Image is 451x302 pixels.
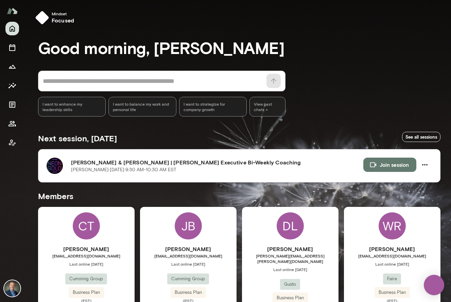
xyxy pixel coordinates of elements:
span: Business Plan [171,289,206,296]
span: Cumming Group [167,276,209,282]
span: Mindset [52,11,74,16]
span: [EMAIL_ADDRESS][DOMAIN_NAME] [344,253,440,259]
h6: [PERSON_NAME] [140,245,237,253]
span: Last online [DATE] [140,261,237,267]
span: Business Plan [375,289,410,296]
span: Last online [DATE] [344,261,440,267]
h5: Next session, [DATE] [38,133,117,144]
button: Home [5,22,19,35]
img: Michael Alden [4,280,20,297]
span: Gusto [280,281,300,288]
span: I want to balance my work and personal life [113,101,172,112]
h5: Members [38,191,440,201]
h6: [PERSON_NAME] [344,245,440,253]
a: See all sessions [402,132,440,142]
span: Business Plan [273,295,308,301]
p: [PERSON_NAME] · [DATE] · 9:30 AM-10:30 AM EST [71,166,176,173]
span: Last online [DATE] [242,267,339,272]
div: DL [277,212,304,239]
div: I want to enhance my leadership skills [38,97,106,117]
span: [PERSON_NAME][EMAIL_ADDRESS][PERSON_NAME][DOMAIN_NAME] [242,253,339,264]
div: I want to balance my work and personal life [108,97,176,117]
span: I want to enhance my leadership skills [42,101,102,112]
img: mindset [35,11,49,24]
h6: [PERSON_NAME] [38,245,135,253]
span: Business Plan [69,289,104,296]
button: Sessions [5,41,19,54]
h3: Good morning, [PERSON_NAME] [38,38,440,57]
img: Mento [7,4,18,17]
h6: [PERSON_NAME] & [PERSON_NAME] | [PERSON_NAME] Executive Bi-Weekly Coaching [71,158,363,166]
span: I want to strategize for company growth [184,101,243,112]
span: Faire [383,276,401,282]
h6: focused [52,16,74,24]
button: Insights [5,79,19,92]
button: Join session [363,158,416,172]
button: Mindsetfocused [33,8,80,27]
button: Members [5,117,19,130]
div: CT [73,212,100,239]
h6: [PERSON_NAME] [242,245,339,253]
div: I want to strategize for company growth [179,97,247,117]
span: Cumming Group [65,276,107,282]
button: Growth Plan [5,60,19,73]
div: JB [175,212,202,239]
span: Last online [DATE] [38,261,135,267]
span: View past chats -> [249,97,285,117]
div: WR [379,212,406,239]
span: [EMAIL_ADDRESS][DOMAIN_NAME] [140,253,237,259]
button: Documents [5,98,19,111]
button: Client app [5,136,19,149]
span: [EMAIL_ADDRESS][DOMAIN_NAME] [38,253,135,259]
